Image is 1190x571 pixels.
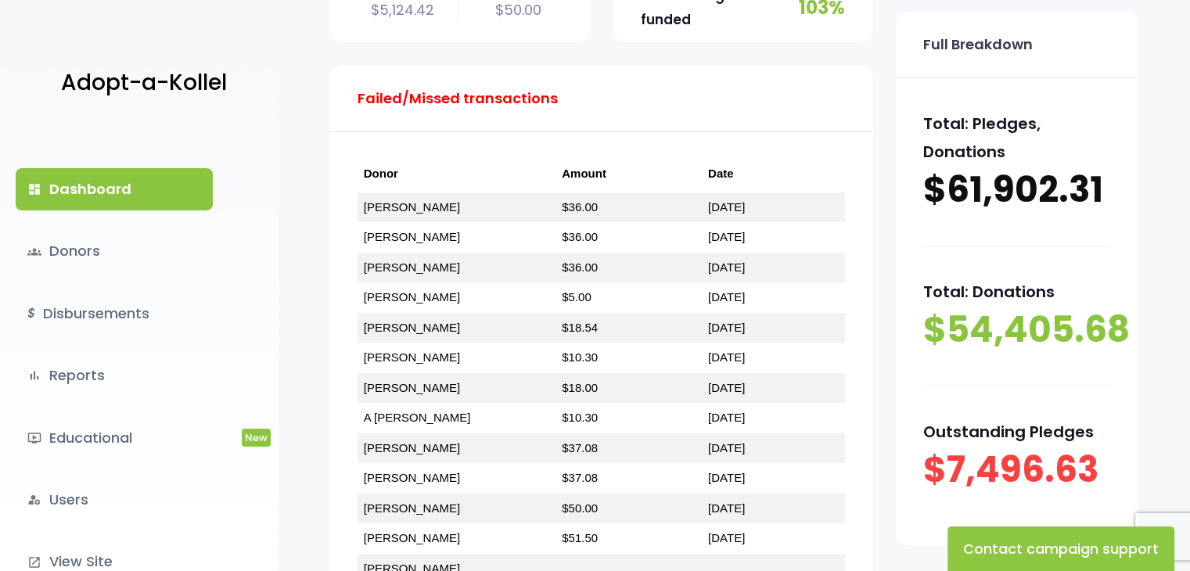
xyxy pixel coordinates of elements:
a: [PERSON_NAME] [364,200,460,214]
a: [PERSON_NAME] [364,350,460,364]
span: New [242,429,271,447]
a: [PERSON_NAME] [364,531,460,544]
a: $37.08 [562,441,598,454]
a: [PERSON_NAME] [364,471,460,484]
a: [DATE] [708,230,745,243]
a: $51.50 [562,531,598,544]
a: $10.30 [562,350,598,364]
i: $ [27,303,35,325]
a: A [PERSON_NAME] [364,411,471,424]
th: Date [702,156,845,192]
a: [PERSON_NAME] [364,441,460,454]
p: Total: Donations [923,278,1111,306]
i: launch [27,555,41,569]
a: [DATE] [708,471,745,484]
a: $36.00 [562,230,598,243]
a: [PERSON_NAME] [364,290,460,303]
p: $54,405.68 [923,306,1111,354]
a: $18.00 [562,381,598,394]
a: [DATE] [708,441,745,454]
a: Adopt-a-Kollel [53,45,227,121]
a: $5.00 [562,290,591,303]
a: [DATE] [708,290,745,303]
p: $61,902.31 [923,166,1111,214]
i: dashboard [27,182,41,196]
a: [PERSON_NAME] [364,381,460,394]
i: bar_chart [27,368,41,382]
a: [DATE] [708,350,745,364]
a: [DATE] [708,501,745,515]
a: manage_accountsUsers [16,479,213,521]
th: Donor [358,156,556,192]
p: Adopt-a-Kollel [61,63,227,102]
a: dashboardDashboard [16,168,213,210]
p: Total: Pledges, Donations [923,110,1111,166]
a: bar_chartReports [16,354,213,397]
a: [DATE] [708,260,745,274]
i: manage_accounts [27,493,41,507]
p: $7,496.63 [923,446,1111,494]
a: [DATE] [708,381,745,394]
a: [PERSON_NAME] [364,260,460,274]
a: [DATE] [708,411,745,424]
a: [DATE] [708,531,745,544]
a: $Disbursements [16,293,213,335]
a: groupsDonors [16,230,213,272]
a: $36.00 [562,260,598,274]
a: [PERSON_NAME] [364,321,460,334]
a: [PERSON_NAME] [364,501,460,515]
i: ondemand_video [27,431,41,445]
a: $18.54 [562,321,598,334]
p: Full Breakdown [923,32,1033,57]
th: Amount [555,156,702,192]
a: [DATE] [708,321,745,334]
p: Outstanding Pledges [923,418,1111,446]
p: Failed/Missed transactions [358,86,558,111]
a: $37.08 [562,471,598,484]
a: $36.00 [562,200,598,214]
a: $50.00 [562,501,598,515]
a: ondemand_videoEducationalNew [16,417,213,459]
a: [PERSON_NAME] [364,230,460,243]
button: Contact campaign support [947,526,1174,571]
span: groups [27,245,41,259]
a: $10.30 [562,411,598,424]
a: [DATE] [708,200,745,214]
